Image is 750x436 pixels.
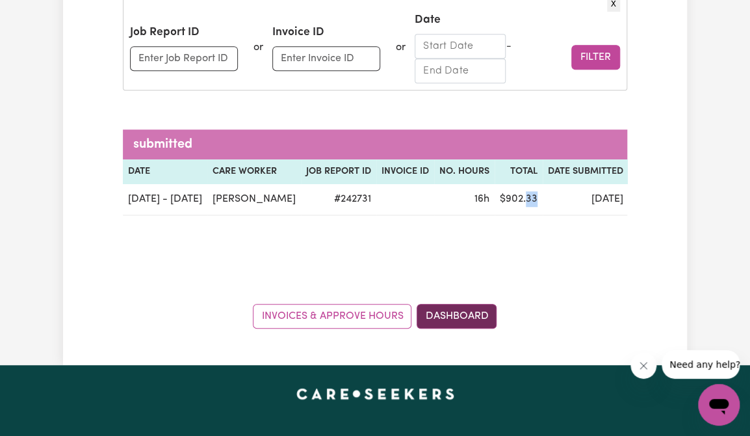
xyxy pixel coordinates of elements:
th: Invoice ID [376,159,434,184]
td: [PERSON_NAME] [207,184,301,215]
label: Job Report ID [130,24,200,41]
label: Invoice ID [272,24,324,41]
iframe: Close message [630,353,656,379]
input: Start Date [415,34,506,59]
iframe: Message from company [662,350,740,379]
input: Enter Job Report ID [130,46,238,71]
td: [DATE] - [DATE] [123,184,207,215]
th: Care worker [207,159,301,184]
a: Dashboard [417,304,497,329]
td: [DATE] [543,184,628,215]
th: Date [123,159,207,184]
span: Need any help? [8,9,79,20]
form: or or [130,12,620,83]
span: 16 hours [474,194,489,204]
label: Date [415,12,441,29]
div: - [506,38,511,54]
a: Invoices & Approve Hours [253,304,411,329]
input: End Date [415,59,506,83]
td: # 242731 [301,184,376,215]
td: $ 902.33 [495,184,543,215]
button: Filter [571,45,620,70]
a: Careseekers home page [296,388,454,399]
th: Date Submitted [543,159,628,184]
th: Total [495,159,543,184]
th: Job Report ID [301,159,376,184]
input: Enter Invoice ID [272,46,380,71]
th: No. Hours [434,159,495,184]
iframe: Button to launch messaging window [698,384,740,426]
